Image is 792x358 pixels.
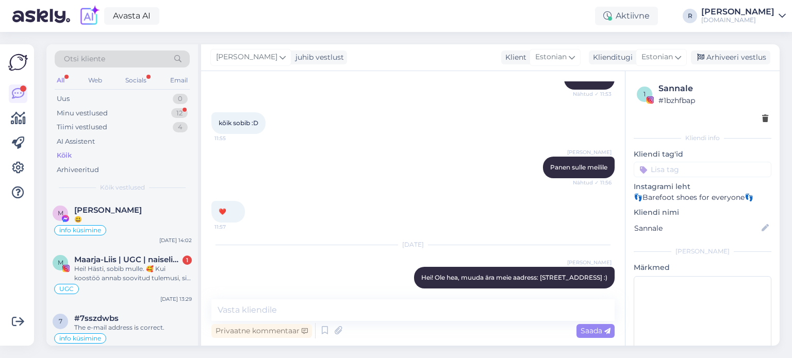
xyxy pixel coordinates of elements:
[57,137,95,147] div: AI Assistent
[634,223,760,234] input: Lisa nimi
[658,82,768,95] div: Sannale
[100,183,145,192] span: Kõik vestlused
[57,165,99,175] div: Arhiveeritud
[160,295,192,303] div: [DATE] 13:29
[58,259,63,266] span: M
[214,134,253,142] span: 11:55
[701,8,774,16] div: [PERSON_NAME]
[641,52,673,63] span: Estonian
[573,179,612,186] span: Nähtud ✓ 11:56
[634,192,771,203] p: 👣Barefoot shoes for everyone👣
[59,335,101,342] span: info küsimine
[74,264,192,283] div: Hei! Hästi, sobib mulle. 🥰 Kui koostöö annab soovitud tulemusi, siis saame koostöö tingimused üle...
[74,314,119,323] span: #7sszdwbs
[57,108,108,118] div: Minu vestlused
[57,94,70,104] div: Uus
[658,95,768,106] div: # 1bzhfbap
[123,74,148,87] div: Socials
[211,240,615,249] div: [DATE]
[634,207,771,218] p: Kliendi nimi
[159,236,192,244] div: [DATE] 14:02
[216,52,277,63] span: [PERSON_NAME]
[74,323,192,332] div: The e-mail address is correct.
[501,52,526,63] div: Klient
[183,255,192,265] div: 1
[634,181,771,192] p: Instagrami leht
[219,208,226,215] span: ❤️
[535,52,567,63] span: Estonian
[567,259,612,266] span: [PERSON_NAME]
[421,274,607,281] span: Hei! Ole hea, muuda ära meie aadress: [STREET_ADDRESS] :)
[219,119,258,127] span: kõik sobib :D
[683,9,697,23] div: R
[8,53,28,72] img: Askly Logo
[57,150,72,161] div: Kõik
[691,50,770,64] div: Arhiveeri vestlus
[173,94,188,104] div: 0
[161,345,192,352] div: [DATE] 12:18
[57,122,107,132] div: Tiimi vestlused
[173,122,188,132] div: 4
[701,8,786,24] a: [PERSON_NAME][DOMAIN_NAME]
[74,215,192,224] div: 😃
[634,149,771,160] p: Kliendi tag'id
[634,247,771,256] div: [PERSON_NAME]
[55,74,67,87] div: All
[634,262,771,273] p: Märkmed
[78,5,100,27] img: explore-ai
[550,163,607,171] span: Panen sulle meilile
[581,326,610,335] span: Saada
[595,7,658,25] div: Aktiivne
[211,324,312,338] div: Privaatne kommentaar
[74,255,181,264] span: Maarja-Liis | UGC | naiselikkus | tervis | ilu | reisimine
[59,286,74,292] span: UGC
[291,52,344,63] div: juhib vestlust
[589,52,633,63] div: Klienditugi
[634,162,771,177] input: Lisa tag
[59,317,62,325] span: 7
[168,74,190,87] div: Email
[214,223,253,231] span: 11:57
[573,289,612,297] span: 14:24
[701,16,774,24] div: [DOMAIN_NAME]
[74,206,142,215] span: Marianne Loim
[86,74,104,87] div: Web
[643,90,646,98] span: 1
[59,227,101,233] span: info küsimine
[64,54,105,64] span: Otsi kliente
[104,7,159,25] a: Avasta AI
[171,108,188,118] div: 12
[567,148,612,156] span: [PERSON_NAME]
[634,133,771,143] div: Kliendi info
[573,90,612,98] span: Nähtud ✓ 11:53
[58,209,63,217] span: M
